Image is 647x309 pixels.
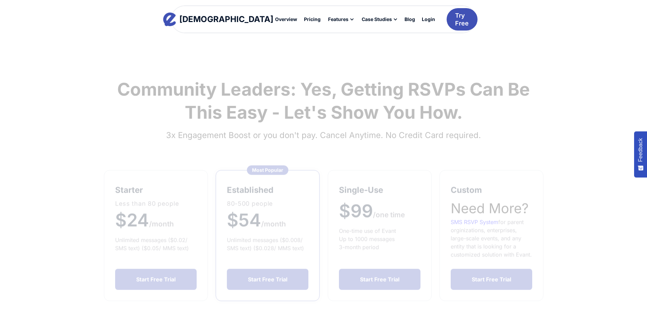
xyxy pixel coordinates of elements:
a: Try Free [447,8,478,31]
div: for parent orginizations, enterprises, large-scale events, and any entity that is looking for a c... [451,218,532,259]
a: Blog [401,14,418,25]
span: /one time [373,211,405,219]
a: month [264,210,286,231]
a: Overview [272,14,301,25]
a: Start Free Trial [339,269,420,290]
h5: starter [115,185,197,196]
h2: Need More? [451,199,532,218]
a: Start Free Trial [227,269,308,290]
button: Feedback - Show survey [634,131,647,177]
h1: Community Leaders: Yes, Getting RSVPs Can Be This Easy - Let's Show You How. [104,78,543,124]
a: Start Free Trial [451,269,532,290]
h5: Single-Use [339,185,420,196]
p: 80-500 people [227,199,308,208]
span: Feedback [637,138,644,162]
div: Pricing [304,17,321,22]
a: Pricing [301,14,324,25]
a: Start Free Trial [115,269,197,290]
a: SMS RSVP System [451,219,498,226]
div: Most Popular [247,166,288,175]
h5: Custom [451,185,532,196]
div: Try Free [455,12,469,27]
div: Unlimited messages ($0.008/ SMS text) ($0.028/ MMS text) [227,236,308,252]
div: [DEMOGRAPHIC_DATA] [179,15,273,23]
span: $54 [227,210,261,231]
a: Login [418,14,438,25]
div: Login [422,17,435,22]
span: month [264,220,286,228]
div: Overview [275,17,297,22]
div: Case Studies [358,14,401,25]
div: Features [328,17,348,22]
p: Less than 80 people [115,199,197,208]
h5: established [227,185,308,196]
span: /month [149,220,174,228]
div: Case Studies [362,17,392,22]
h4: 3x Engagement Boost or you don't pay. Cancel Anytime. No Credit Card required. [104,127,543,143]
span: $24 [115,210,149,231]
div: Features [324,14,358,25]
span: / [261,220,264,228]
div: Unlimited messages ($0.02/ SMS text) ($0.05/ MMS text) [115,236,197,252]
div: Blog [405,17,415,22]
a: home [169,13,267,26]
div: One-time use of Evant Up to 1000 messages 3-month period [339,227,420,251]
span: $99 [339,200,373,222]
